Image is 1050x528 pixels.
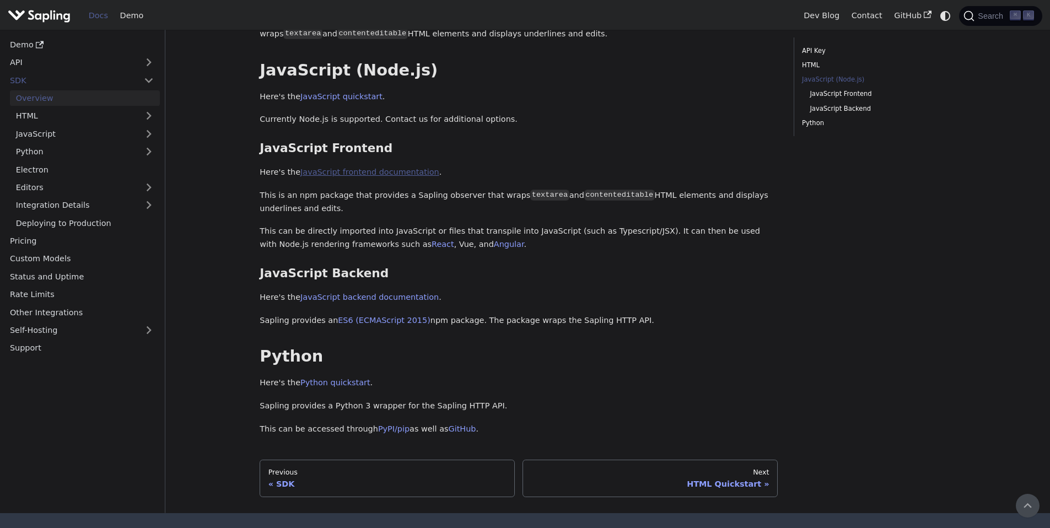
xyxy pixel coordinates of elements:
[10,90,160,106] a: Overview
[138,55,160,71] button: Expand sidebar category 'API'
[10,179,138,195] a: Editors
[260,266,778,281] h3: JavaScript Backend
[494,240,524,249] a: Angular
[4,268,160,284] a: Status and Uptime
[260,314,778,327] p: Sapling provides an npm package. The package wraps the Sapling HTTP API.
[378,424,410,433] a: PyPI/pip
[300,92,383,101] a: JavaScript quickstart
[1010,10,1021,20] kbd: ⌘
[959,6,1042,26] button: Search (Command+K)
[531,468,769,477] div: Next
[10,161,160,177] a: Electron
[83,7,114,24] a: Docs
[4,55,138,71] a: API
[260,400,778,413] p: Sapling provides a Python 3 wrapper for the Sapling HTTP API.
[260,460,778,497] nav: Docs pages
[260,166,778,179] p: Here's the .
[974,12,1010,20] span: Search
[260,291,778,304] p: Here's the .
[1016,494,1040,518] button: Scroll back to top
[802,74,951,85] a: JavaScript (Node.js)
[888,7,937,24] a: GitHub
[4,36,160,52] a: Demo
[300,293,439,301] a: JavaScript backend documentation
[4,304,160,320] a: Other Integrations
[260,225,778,251] p: This can be directly imported into JavaScript or files that transpile into JavaScript (such as Ty...
[1023,10,1034,20] kbd: K
[138,72,160,88] button: Collapse sidebar category 'SDK'
[4,251,160,267] a: Custom Models
[260,90,778,104] p: Here's the .
[138,179,160,195] button: Expand sidebar category 'Editors'
[10,126,160,142] a: JavaScript
[531,479,769,489] div: HTML Quickstart
[810,89,947,99] a: JavaScript Frontend
[260,376,778,390] p: Here's the .
[449,424,476,433] a: GitHub
[798,7,845,24] a: Dev Blog
[10,144,160,160] a: Python
[260,189,778,215] p: This is an npm package that provides a Sapling observer that wraps and HTML elements and displays...
[268,468,507,477] div: Previous
[260,141,778,156] h3: JavaScript Frontend
[260,61,778,80] h2: JavaScript (Node.js)
[523,460,778,497] a: NextHTML Quickstart
[802,60,951,71] a: HTML
[283,28,322,39] code: textarea
[938,8,954,24] button: Switch between dark and light mode (currently system mode)
[260,460,515,497] a: PreviousSDK
[260,113,778,126] p: Currently Node.js is supported. Contact us for additional options.
[584,190,655,201] code: contenteditable
[4,322,160,338] a: Self-Hosting
[337,28,408,39] code: contenteditable
[300,168,439,176] a: JavaScript frontend documentation
[10,215,160,231] a: Deploying to Production
[260,423,778,436] p: This can be accessed through as well as .
[4,340,160,356] a: Support
[846,7,889,24] a: Contact
[810,104,947,114] a: JavaScript Backend
[338,316,430,325] a: ES6 (ECMAScript 2015)
[10,108,160,124] a: HTML
[802,118,951,128] a: Python
[268,479,507,489] div: SDK
[114,7,149,24] a: Demo
[260,347,778,367] h2: Python
[4,233,160,249] a: Pricing
[8,8,71,24] img: Sapling.ai
[802,46,951,56] a: API Key
[300,378,370,387] a: Python quickstart
[10,197,160,213] a: Integration Details
[8,8,74,24] a: Sapling.ai
[4,72,138,88] a: SDK
[4,287,160,303] a: Rate Limits
[530,190,569,201] code: textarea
[432,240,454,249] a: React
